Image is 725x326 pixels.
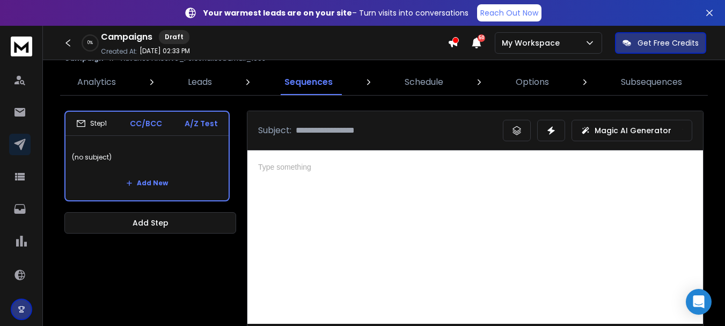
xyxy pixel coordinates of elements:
[405,76,443,89] p: Schedule
[185,118,218,129] p: A/Z Test
[595,125,671,136] p: Magic AI Generator
[398,69,450,95] a: Schedule
[516,76,549,89] p: Options
[478,34,485,42] span: 50
[118,172,177,194] button: Add New
[87,40,93,46] p: 0 %
[278,69,339,95] a: Sequences
[615,32,706,54] button: Get Free Credits
[159,30,189,44] div: Draft
[11,37,32,56] img: logo
[686,289,712,315] div: Open Intercom Messenger
[621,76,682,89] p: Subsequences
[76,119,107,128] div: Step 1
[71,69,122,95] a: Analytics
[203,8,468,18] p: – Turn visits into conversations
[572,120,692,141] button: Magic AI Generator
[477,4,541,21] a: Reach Out Now
[480,8,538,18] p: Reach Out Now
[638,38,699,48] p: Get Free Credits
[64,111,230,201] li: Step1CC/BCCA/Z Test(no subject)Add New
[64,212,236,234] button: Add Step
[258,124,291,137] p: Subject:
[77,76,116,89] p: Analytics
[130,118,162,129] p: CC/BCC
[509,69,555,95] a: Options
[101,47,137,56] p: Created At:
[614,69,689,95] a: Subsequences
[140,47,190,55] p: [DATE] 02:33 PM
[181,69,218,95] a: Leads
[188,76,212,89] p: Leads
[284,76,333,89] p: Sequences
[502,38,564,48] p: My Workspace
[203,8,352,18] strong: Your warmest leads are on your site
[101,31,152,44] h1: Campaigns
[72,142,222,172] p: (no subject)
